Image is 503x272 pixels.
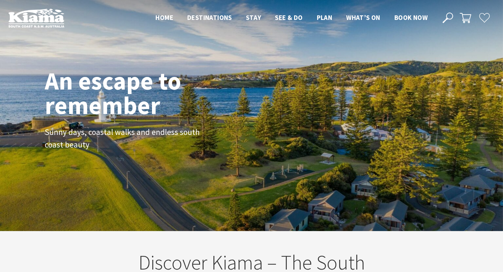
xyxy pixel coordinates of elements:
span: Stay [246,13,261,22]
p: Sunny days, coastal walks and endless south coast beauty [45,126,202,152]
span: Destinations [187,13,232,22]
span: Home [155,13,173,22]
span: See & Do [275,13,302,22]
span: What’s On [346,13,380,22]
img: Kiama Logo [8,8,64,28]
h1: An escape to remember [45,69,237,117]
span: Book now [394,13,428,22]
span: Plan [317,13,333,22]
nav: Main Menu [148,12,435,24]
